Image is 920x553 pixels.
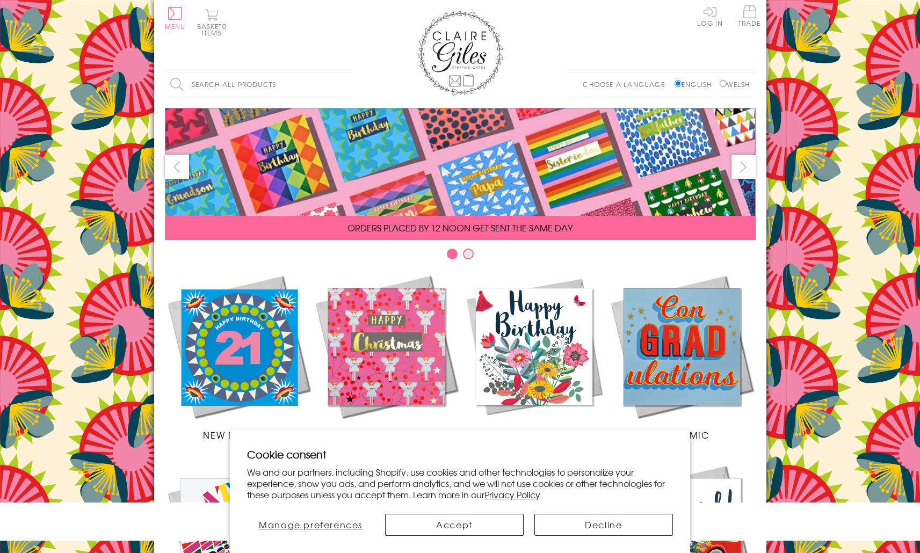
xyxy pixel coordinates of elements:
a: Privacy Policy [484,488,540,501]
a: Log In [697,5,723,26]
a: New Releases [165,273,313,441]
span: Christmas [359,428,414,441]
a: Christmas [313,273,460,441]
a: Trade [738,5,761,28]
a: Birthdays [460,273,608,441]
span: Trade [738,5,761,26]
button: prev [165,155,189,179]
p: We and our partners, including Shopify, use cookies and other technologies to personalize your ex... [247,467,673,500]
button: Carousel Page 2 [463,249,474,259]
span: ORDERS PLACED BY 12 NOON GET SENT THE SAME DAY [347,221,573,234]
span: Manage preferences [259,518,363,531]
h2: Cookie consent [247,447,673,462]
span: Birthdays [508,428,560,441]
a: Academic [608,273,756,441]
input: Search [342,72,353,97]
img: Claire Giles Greetings Cards [417,11,503,96]
span: 0 items [202,21,227,38]
input: Search all products [165,72,353,97]
button: Decline [534,514,673,536]
button: Menu [165,7,186,30]
span: Menu [165,21,186,31]
button: Accept [385,514,524,536]
span: Academic [654,428,709,441]
input: English [675,80,682,87]
button: Manage preferences [247,514,374,536]
button: Basket0 items [197,9,227,36]
span: New Releases [203,428,273,441]
div: Carousel Pagination [165,248,756,265]
label: English [675,79,717,89]
label: Welsh [720,79,750,89]
button: next [731,155,756,179]
p: Choose a language: [583,79,672,89]
input: Welsh [720,80,727,87]
button: Carousel Page 1 (Current Slide) [447,249,458,259]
